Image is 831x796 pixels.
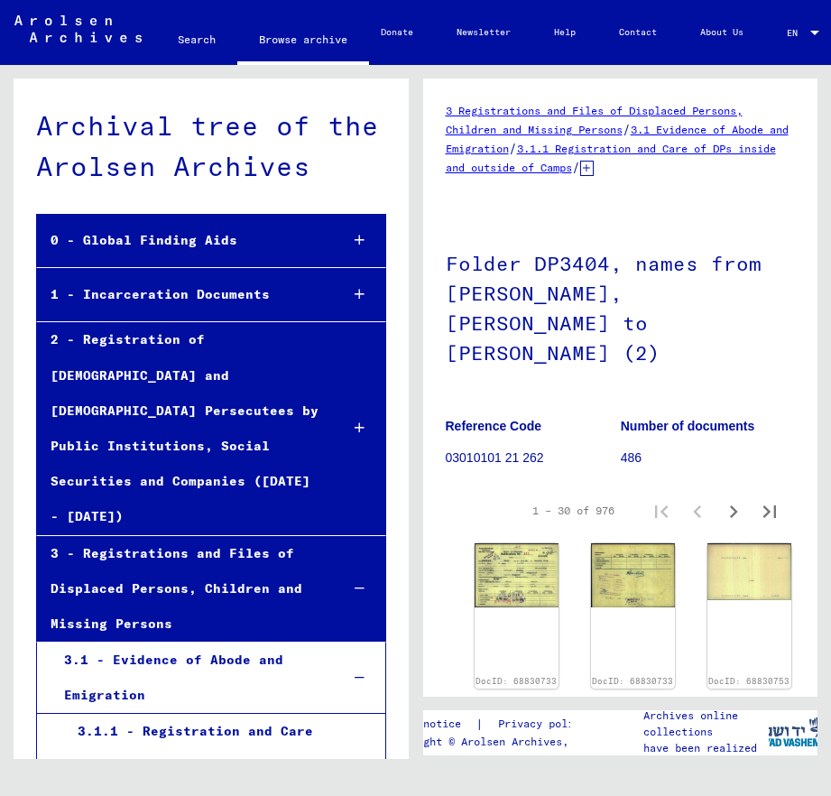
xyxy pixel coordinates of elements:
[643,493,679,529] button: First page
[621,449,795,467] p: 486
[476,676,557,686] a: DocID: 68830733
[237,18,369,65] a: Browse archive
[37,277,325,312] div: 1 - Incarceration Documents
[36,106,386,187] div: Archival tree of the Arolsen Archives
[446,142,776,174] a: 3.1.1 Registration and Care of DPs inside and outside of Camps
[643,691,768,740] p: The Arolsen Archives online collections
[752,493,788,529] button: Last page
[716,493,752,529] button: Next page
[37,322,325,534] div: 2 - Registration of [DEMOGRAPHIC_DATA] and [DEMOGRAPHIC_DATA] Persecutees by Public Institutions,...
[532,11,597,54] a: Help
[37,223,325,258] div: 0 - Global Finding Aids
[760,709,827,754] img: yv_logo.png
[597,11,679,54] a: Contact
[475,543,559,607] img: 001.jpg
[787,28,807,38] span: EN
[446,419,542,433] b: Reference Code
[679,11,765,54] a: About Us
[591,543,675,607] img: 002.jpg
[446,449,620,467] p: 03010101 21 262
[707,543,791,601] img: 001.jpg
[572,159,580,175] span: /
[385,715,476,734] a: Legal notice
[643,740,768,773] p: have been realized in partnership with
[359,11,435,54] a: Donate
[385,734,608,750] p: Copyright © Arolsen Archives, 2021
[385,715,608,734] div: |
[623,121,631,137] span: /
[446,222,796,391] h1: Folder DP3404, names from [PERSON_NAME], [PERSON_NAME] to [PERSON_NAME] (2)
[446,104,743,136] a: 3 Registrations and Files of Displaced Persons, Children and Missing Persons
[435,11,532,54] a: Newsletter
[532,503,614,519] div: 1 – 30 of 976
[621,419,755,433] b: Number of documents
[484,715,608,734] a: Privacy policy
[679,493,716,529] button: Previous page
[14,15,142,42] img: Arolsen_neg.svg
[708,676,789,686] a: DocID: 68830753
[592,676,673,686] a: DocID: 68830733
[51,643,326,713] div: 3.1 - Evidence of Abode and Emigration
[156,18,237,61] a: Search
[509,140,517,156] span: /
[37,536,325,643] div: 3 - Registrations and Files of Displaced Persons, Children and Missing Persons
